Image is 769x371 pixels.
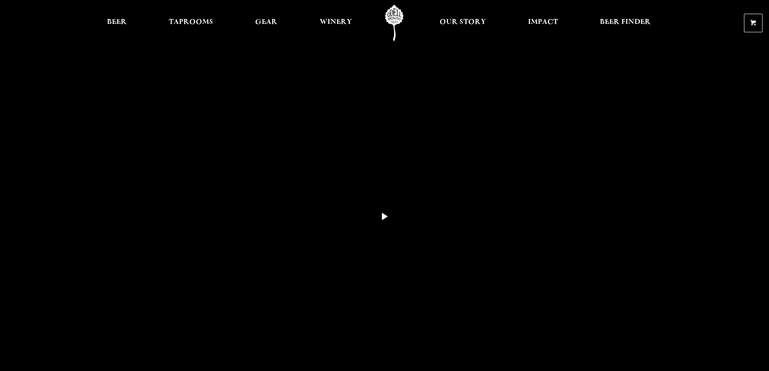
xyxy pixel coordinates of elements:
[169,19,213,25] span: Taprooms
[600,19,651,25] span: Beer Finder
[163,5,218,41] a: Taprooms
[102,5,132,41] a: Beer
[528,19,558,25] span: Impact
[523,5,563,41] a: Impact
[250,5,283,41] a: Gear
[255,19,277,25] span: Gear
[434,5,491,41] a: Our Story
[440,19,486,25] span: Our Story
[314,5,357,41] a: Winery
[595,5,656,41] a: Beer Finder
[320,19,352,25] span: Winery
[379,5,409,41] a: Odell Home
[107,19,127,25] span: Beer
